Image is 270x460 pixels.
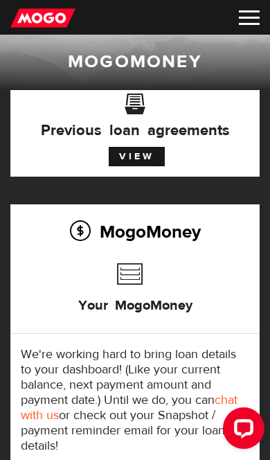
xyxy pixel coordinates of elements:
[10,51,260,73] h1: MogoMoney
[109,147,165,166] a: View
[21,103,249,137] h3: Previous loan agreements
[21,347,249,454] p: We're working hard to bring loan details to your dashboard! (Like your current balance, next paym...
[21,217,249,246] h2: MogoMoney
[212,402,270,460] iframe: LiveChat chat widget
[10,8,75,28] img: mogo_logo-11ee424be714fa7cbb0f0f49df9e16ec.png
[239,10,260,25] img: menu-8c7f6768b6b270324deb73bd2f515a8c.svg
[21,392,237,423] a: chat with us
[78,281,192,325] h3: Your MogoMoney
